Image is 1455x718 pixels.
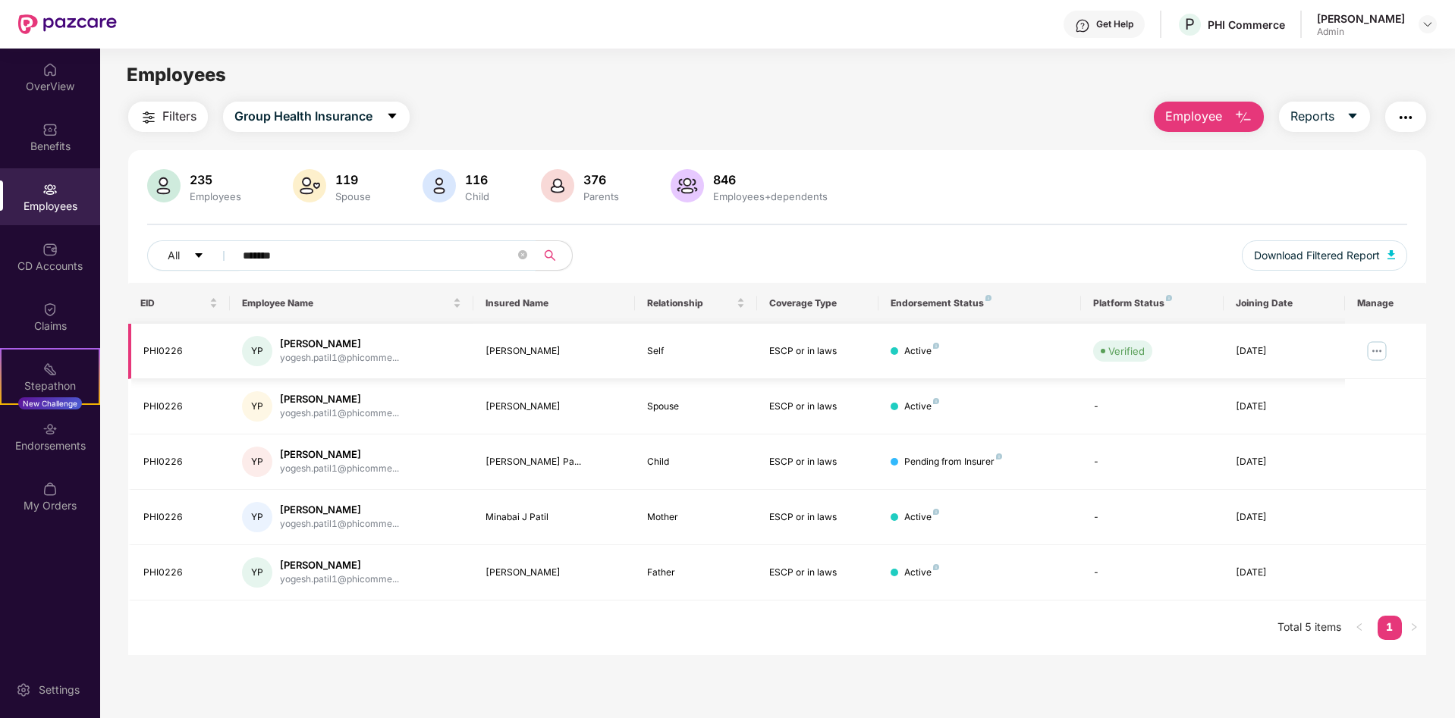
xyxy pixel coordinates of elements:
[242,391,272,422] div: YP
[280,392,399,406] div: [PERSON_NAME]
[34,682,84,698] div: Settings
[143,455,218,469] div: PHI0226
[1236,400,1333,414] div: [DATE]
[904,400,939,414] div: Active
[187,172,244,187] div: 235
[242,502,272,532] div: YP
[280,406,399,421] div: yogesh.patil1@phicomme...
[541,169,574,202] img: svg+xml;base64,PHN2ZyB4bWxucz0iaHR0cDovL3d3dy53My5vcmcvMjAwMC9zdmciIHhtbG5zOnhsaW5rPSJodHRwOi8vd3...
[1347,616,1372,640] button: left
[280,462,399,476] div: yogesh.patil1@phicomme...
[168,247,180,264] span: All
[486,566,624,580] div: [PERSON_NAME]
[647,344,744,359] div: Self
[42,182,58,197] img: svg+xml;base64,PHN2ZyBpZD0iRW1wbG95ZWVzIiB4bWxucz0iaHR0cDovL3d3dy53My5vcmcvMjAwMC9zdmciIHdpZHRoPS...
[280,447,399,462] div: [PERSON_NAME]
[1165,107,1222,126] span: Employee
[1081,379,1223,434] td: -
[1224,283,1345,324] th: Joining Date
[904,510,939,525] div: Active
[1279,102,1370,132] button: Reportscaret-down
[386,110,398,124] span: caret-down
[16,682,31,698] img: svg+xml;base64,PHN2ZyBpZD0iU2V0dGluZy0yMHgyMCIgeG1sbnM9Imh0dHA6Ly93d3cudzMub3JnLzIwMDAvc3ZnIiB3aW...
[2,378,99,393] div: Stepathon
[1081,545,1223,600] td: -
[1345,283,1426,324] th: Manage
[42,62,58,77] img: svg+xml;base64,PHN2ZyBpZD0iSG9tZSIgeG1sbnM9Imh0dHA6Ly93d3cudzMub3JnLzIwMDAvc3ZnIiB3aWR0aD0iMjAiIG...
[280,517,399,531] div: yogesh.patil1@phicomme...
[891,297,1069,309] div: Endorsement Status
[1409,622,1419,632] span: right
[242,447,272,477] div: YP
[1402,616,1426,640] button: right
[486,510,624,525] div: Minabai J Patil
[293,169,326,202] img: svg+xml;base64,PHN2ZyB4bWxucz0iaHR0cDovL3d3dy53My5vcmcvMjAwMC9zdmciIHhtbG5zOnhsaW5rPSJodHRwOi8vd3...
[42,242,58,257] img: svg+xml;base64,PHN2ZyBpZD0iQ0RfQWNjb3VudHMiIGRhdGEtbmFtZT0iQ0QgQWNjb3VudHMiIHhtbG5zPSJodHRwOi8vd3...
[1254,247,1380,264] span: Download Filtered Report
[933,343,939,349] img: svg+xml;base64,PHN2ZyB4bWxucz0iaHR0cDovL3d3dy53My5vcmcvMjAwMC9zdmciIHdpZHRoPSI4IiBoZWlnaHQ9IjgiIH...
[1347,110,1359,124] span: caret-down
[242,297,450,309] span: Employee Name
[671,169,704,202] img: svg+xml;base64,PHN2ZyB4bWxucz0iaHR0cDovL3d3dy53My5vcmcvMjAwMC9zdmciIHhtbG5zOnhsaW5rPSJodHRwOi8vd3...
[473,283,636,324] th: Insured Name
[1397,108,1415,127] img: svg+xml;base64,PHN2ZyB4bWxucz0iaHR0cDovL3d3dy53My5vcmcvMjAwMC9zdmciIHdpZHRoPSIyNCIgaGVpZ2h0PSIyNC...
[280,503,399,517] div: [PERSON_NAME]
[140,108,158,127] img: svg+xml;base64,PHN2ZyB4bWxucz0iaHR0cDovL3d3dy53My5vcmcvMjAwMC9zdmciIHdpZHRoPSIyNCIgaGVpZ2h0PSIyNC...
[769,510,866,525] div: ESCP or in laws
[18,397,82,409] div: New Challenge
[757,283,878,324] th: Coverage Type
[193,250,204,262] span: caret-down
[332,190,374,202] div: Spouse
[996,453,1002,459] img: svg+xml;base64,PHN2ZyB4bWxucz0iaHR0cDovL3d3dy53My5vcmcvMjAwMC9zdmciIHdpZHRoPSI4IiBoZWlnaHQ9IjgiIH...
[1234,108,1252,127] img: svg+xml;base64,PHN2ZyB4bWxucz0iaHR0cDovL3d3dy53My5vcmcvMjAwMC9zdmciIHhtbG5zOnhsaW5rPSJodHRwOi8vd3...
[769,455,866,469] div: ESCP or in laws
[635,283,756,324] th: Relationship
[486,455,624,469] div: [PERSON_NAME] Pa...
[904,455,1002,469] div: Pending from Insurer
[985,295,991,301] img: svg+xml;base64,PHN2ZyB4bWxucz0iaHR0cDovL3d3dy53My5vcmcvMjAwMC9zdmciIHdpZHRoPSI4IiBoZWlnaHQ9IjgiIH...
[42,481,58,497] img: svg+xml;base64,PHN2ZyBpZD0iTXlfT3JkZXJzIiBkYXRhLW5hbWU9Ik15IE9yZGVycyIgeG1sbnM9Imh0dHA6Ly93d3cudz...
[140,297,206,309] span: EID
[42,302,58,317] img: svg+xml;base64,PHN2ZyBpZD0iQ2xhaW0iIHhtbG5zPSJodHRwOi8vd3d3LnczLm9yZy8yMDAwL3N2ZyIgd2lkdGg9IjIwIi...
[42,362,58,377] img: svg+xml;base64,PHN2ZyB4bWxucz0iaHR0cDovL3d3dy53My5vcmcvMjAwMC9zdmciIHdpZHRoPSIyMSIgaGVpZ2h0PSIyMC...
[1317,26,1405,38] div: Admin
[933,398,939,404] img: svg+xml;base64,PHN2ZyB4bWxucz0iaHR0cDovL3d3dy53My5vcmcvMjAwMC9zdmciIHdpZHRoPSI4IiBoZWlnaHQ9IjgiIH...
[535,240,573,271] button: search
[1422,18,1434,30] img: svg+xml;base64,PHN2ZyBpZD0iRHJvcGRvd24tMzJ4MzIiIHhtbG5zPSJodHRwOi8vd3d3LnczLm9yZy8yMDAwL3N2ZyIgd2...
[769,566,866,580] div: ESCP or in laws
[230,283,473,324] th: Employee Name
[42,122,58,137] img: svg+xml;base64,PHN2ZyBpZD0iQmVuZWZpdHMiIHhtbG5zPSJodHRwOi8vd3d3LnczLm9yZy8yMDAwL3N2ZyIgd2lkdGg9Ij...
[580,172,622,187] div: 376
[486,400,624,414] div: [PERSON_NAME]
[647,297,733,309] span: Relationship
[904,344,939,359] div: Active
[128,102,208,132] button: Filters
[147,169,181,202] img: svg+xml;base64,PHN2ZyB4bWxucz0iaHR0cDovL3d3dy53My5vcmcvMjAwMC9zdmciIHhtbG5zOnhsaW5rPSJodHRwOi8vd3...
[933,564,939,570] img: svg+xml;base64,PHN2ZyB4bWxucz0iaHR0cDovL3d3dy53My5vcmcvMjAwMC9zdmciIHdpZHRoPSI4IiBoZWlnaHQ9IjgiIH...
[332,172,374,187] div: 119
[1402,616,1426,640] li: Next Page
[42,422,58,437] img: svg+xml;base64,PHN2ZyBpZD0iRW5kb3JzZW1lbnRzIiB4bWxucz0iaHR0cDovL3d3dy53My5vcmcvMjAwMC9zdmciIHdpZH...
[1236,510,1333,525] div: [DATE]
[1355,622,1364,632] span: left
[710,172,831,187] div: 846
[1096,18,1133,30] div: Get Help
[128,283,230,324] th: EID
[143,400,218,414] div: PHI0226
[1166,295,1172,301] img: svg+xml;base64,PHN2ZyB4bWxucz0iaHR0cDovL3d3dy53My5vcmcvMjAwMC9zdmciIHdpZHRoPSI4IiBoZWlnaHQ9IjgiIH...
[162,107,196,126] span: Filters
[127,64,226,86] span: Employees
[1317,11,1405,26] div: [PERSON_NAME]
[223,102,410,132] button: Group Health Insurancecaret-down
[647,566,744,580] div: Father
[187,190,244,202] div: Employees
[147,240,240,271] button: Allcaret-down
[1236,344,1333,359] div: [DATE]
[462,172,492,187] div: 116
[280,337,399,351] div: [PERSON_NAME]
[1093,297,1211,309] div: Platform Status
[1208,17,1285,32] div: PHI Commerce
[1277,616,1341,640] li: Total 5 items
[1387,250,1395,259] img: svg+xml;base64,PHN2ZyB4bWxucz0iaHR0cDovL3d3dy53My5vcmcvMjAwMC9zdmciIHhtbG5zOnhsaW5rPSJodHRwOi8vd3...
[1378,616,1402,638] a: 1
